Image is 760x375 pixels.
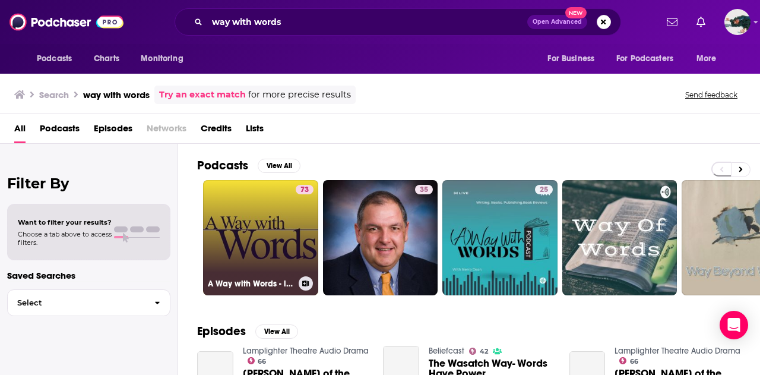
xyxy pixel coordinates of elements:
[207,12,527,31] input: Search podcasts, credits, & more...
[535,185,553,194] a: 25
[28,48,87,70] button: open menu
[7,270,170,281] p: Saved Searches
[197,158,300,173] a: PodcastsView All
[208,279,294,289] h3: A Way with Words - language, linguistics, and callers from all over
[248,88,351,102] span: for more precise results
[86,48,126,70] a: Charts
[547,51,594,67] span: For Business
[442,180,558,295] a: 25
[258,359,266,364] span: 66
[615,346,740,356] a: Lamplighter Theatre Audio Drama
[141,51,183,67] span: Monitoring
[720,311,748,339] div: Open Intercom Messenger
[630,359,638,364] span: 66
[724,9,750,35] span: Logged in as fsg.publicity
[175,8,621,36] div: Search podcasts, credits, & more...
[696,51,717,67] span: More
[132,48,198,70] button: open menu
[39,89,69,100] h3: Search
[197,324,298,339] a: EpisodesView All
[533,19,582,25] span: Open Advanced
[539,48,609,70] button: open menu
[147,119,186,143] span: Networks
[619,357,638,364] a: 66
[609,48,691,70] button: open menu
[415,185,433,194] a: 35
[18,218,112,226] span: Want to filter your results?
[724,9,750,35] img: User Profile
[724,9,750,35] button: Show profile menu
[159,88,246,102] a: Try an exact match
[248,357,267,364] a: 66
[40,119,80,143] a: Podcasts
[197,324,246,339] h2: Episodes
[469,348,488,355] a: 42
[83,89,150,100] h3: way with words
[94,51,119,67] span: Charts
[527,15,587,29] button: Open AdvancedNew
[323,180,438,295] a: 35
[201,119,232,143] a: Credits
[255,324,298,339] button: View All
[7,289,170,316] button: Select
[300,184,309,196] span: 73
[420,184,428,196] span: 35
[688,48,731,70] button: open menu
[94,119,132,143] a: Episodes
[258,159,300,173] button: View All
[7,175,170,192] h2: Filter By
[296,185,313,194] a: 73
[197,158,248,173] h2: Podcasts
[246,119,264,143] a: Lists
[662,12,682,32] a: Show notifications dropdown
[565,7,587,18] span: New
[692,12,710,32] a: Show notifications dropdown
[682,90,741,100] button: Send feedback
[540,184,548,196] span: 25
[243,346,369,356] a: Lamplighter Theatre Audio Drama
[429,346,464,356] a: Beliefcast
[203,180,318,295] a: 73A Way with Words - language, linguistics, and callers from all over
[8,299,145,307] span: Select
[480,349,488,354] span: 42
[37,51,72,67] span: Podcasts
[14,119,26,143] a: All
[18,230,112,247] span: Choose a tab above to access filters.
[9,11,123,33] img: Podchaser - Follow, Share and Rate Podcasts
[616,51,673,67] span: For Podcasters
